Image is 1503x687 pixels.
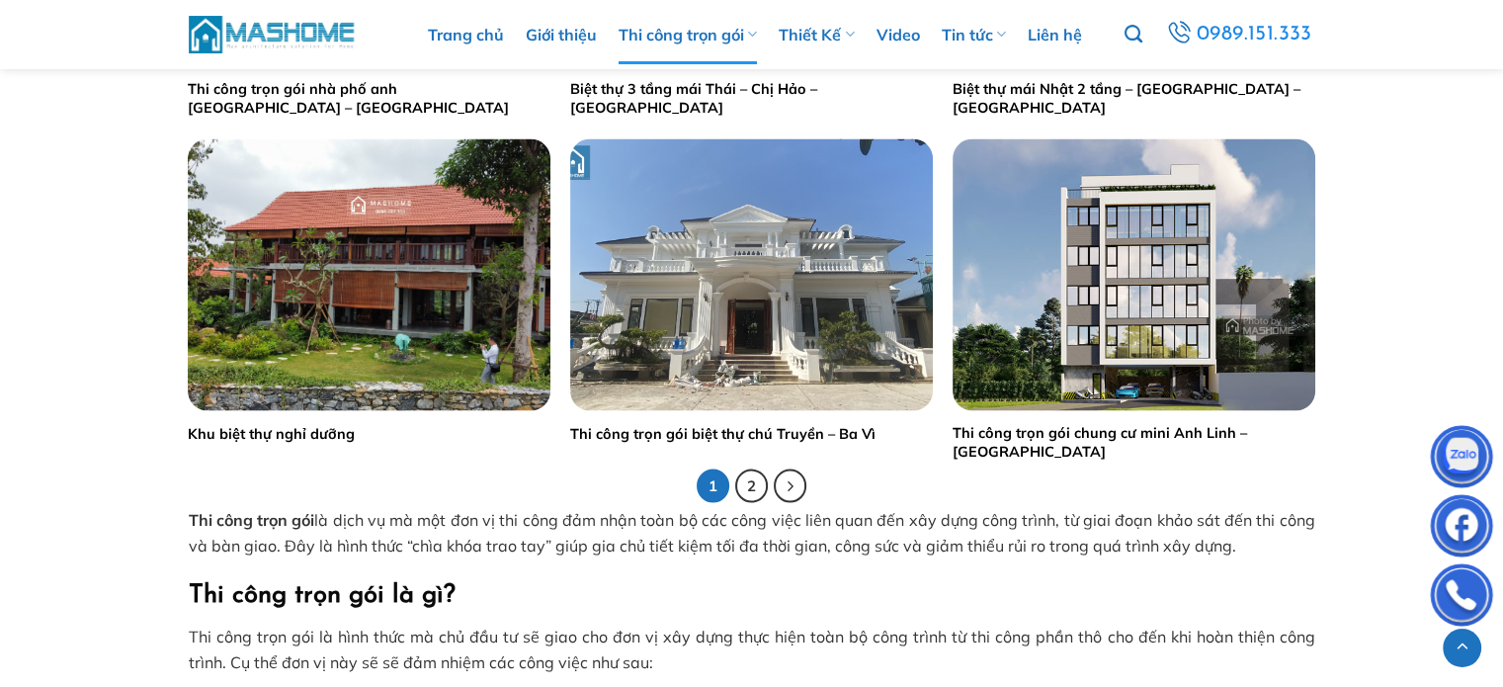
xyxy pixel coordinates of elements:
[570,425,876,444] a: Thi công trọn gói biệt thự chú Truyền – Ba Vì
[1124,14,1141,55] a: Tìm kiếm
[735,470,769,503] a: 2
[953,80,1315,117] a: Biệt thự mái Nhật 2 tầng – [GEOGRAPHIC_DATA] – [GEOGRAPHIC_DATA]
[1197,18,1312,51] span: 0989.151.333
[188,425,355,444] a: Khu biệt thự nghỉ dưỡng
[1163,17,1314,52] a: 0989.151.333
[953,424,1315,461] a: Thi công trọn gói chung cư mini Anh Linh – [GEOGRAPHIC_DATA]
[877,5,920,64] a: Video
[570,80,933,117] a: Biệt thự 3 tầng mái Thái – Chị Hảo – [GEOGRAPHIC_DATA]
[188,139,550,411] img: Biệt thự nghỉ dưỡng
[189,510,315,530] strong: Thi công trọn gói
[189,13,357,55] img: MasHome – Tổng Thầu Thiết Kế Và Xây Nhà Trọn Gói
[1028,5,1082,64] a: Liên hệ
[619,5,757,64] a: Thi công trọn gói
[189,583,456,608] b: Thi công trọn gói là gì?
[1432,499,1491,558] img: Facebook
[570,139,933,411] img: biệt thự mái nhật 2 tầng
[188,80,550,117] a: Thi công trọn gói nhà phố anh [GEOGRAPHIC_DATA] – [GEOGRAPHIC_DATA]
[428,5,504,64] a: Trang chủ
[697,470,730,503] span: 1
[1443,629,1481,667] a: Lên đầu trang
[189,508,1315,558] p: là dịch vụ mà một đơn vị thi công đảm nhận toàn bộ các công việc liên quan đến xây dựng công trìn...
[1432,568,1491,628] img: Phone
[942,5,1006,64] a: Tin tức
[779,5,854,64] a: Thiết Kế
[953,139,1315,411] img: Thi công trọn gói chung cư mini Anh Linh – Cầu Giấy
[189,625,1315,675] p: Thi công trọn gói là hình thức mà chủ đầu tư sẽ giao cho đơn vị xây dựng thực hiện toàn bộ công t...
[1432,430,1491,489] img: Zalo
[526,5,597,64] a: Giới thiệu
